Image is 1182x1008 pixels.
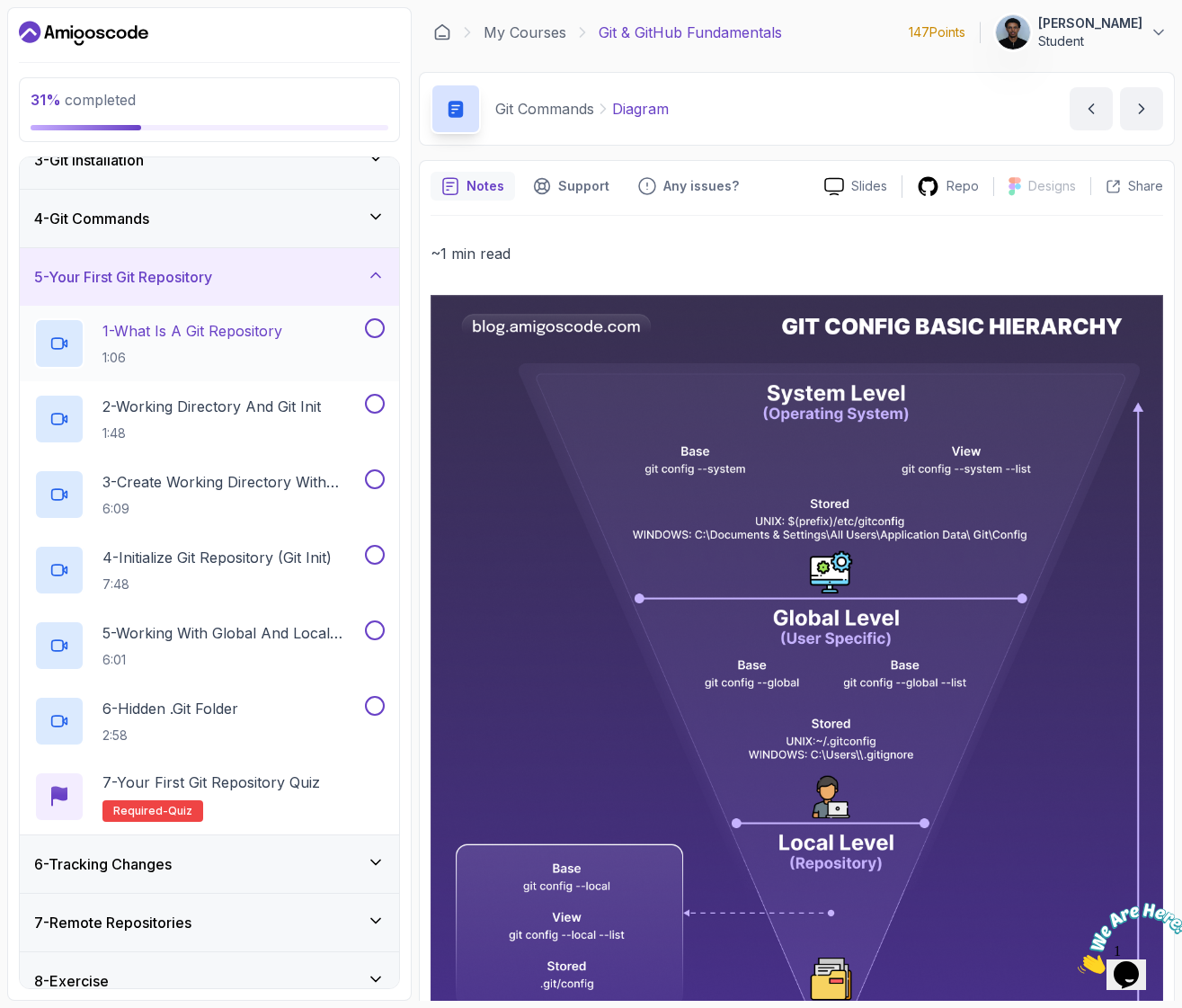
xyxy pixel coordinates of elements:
[31,91,61,109] span: 31 %
[34,318,385,369] button: 1-What Is A Git Repository1:06
[810,177,902,196] a: Slides
[20,190,399,247] button: 4-Git Commands
[102,622,361,644] p: 5 - Working With Global And Local Configuration
[484,22,566,43] a: My Courses
[1071,896,1182,981] iframe: chat widget
[995,14,1168,50] button: user profile image[PERSON_NAME]Student
[495,98,594,120] p: Git Commands
[627,172,750,201] button: Feedback button
[34,620,385,671] button: 5-Working With Global And Local Configuration6:01
[612,98,669,120] p: Diagram
[1038,14,1142,32] p: [PERSON_NAME]
[102,500,361,518] p: 6:09
[467,177,504,195] p: Notes
[113,804,168,818] span: Required-
[20,248,399,306] button: 5-Your First Git Repository
[102,471,361,493] p: 3 - Create Working Directory With Mkdir
[1128,177,1163,195] p: Share
[34,149,144,171] h3: 3 - Git Installation
[102,698,238,719] p: 6 - Hidden .git Folder
[946,177,979,195] p: Repo
[851,177,887,195] p: Slides
[433,23,451,41] a: Dashboard
[34,970,109,992] h3: 8 - Exercise
[31,91,136,109] span: completed
[20,835,399,893] button: 6-Tracking Changes
[102,349,282,367] p: 1:06
[168,804,192,818] span: quiz
[1090,177,1163,195] button: Share
[902,175,993,198] a: Repo
[34,208,149,229] h3: 4 - Git Commands
[7,7,14,22] span: 1
[431,241,1163,266] p: ~1 min read
[7,7,119,78] img: Chat attention grabber
[34,696,385,746] button: 6-Hidden .git Folder2:58
[909,23,965,41] p: 147 Points
[522,172,620,201] button: Support button
[1070,87,1113,130] button: previous content
[431,172,515,201] button: notes button
[663,177,739,195] p: Any issues?
[19,19,148,48] a: Dashboard
[102,727,238,745] p: 2:58
[102,772,320,793] p: 7 - Your First Git Repository Quiz
[34,394,385,444] button: 2-Working Directory And Git Init1:48
[34,469,385,520] button: 3-Create Working Directory With Mkdir6:09
[34,772,385,822] button: 7-Your First Git Repository QuizRequired-quiz
[102,575,332,593] p: 7:48
[102,396,321,417] p: 2 - Working Directory And Git Init
[34,266,212,288] h3: 5 - Your First Git Repository
[102,651,361,669] p: 6:01
[20,131,399,189] button: 3-Git Installation
[102,320,282,342] p: 1 - What Is A Git Repository
[1038,32,1142,50] p: Student
[34,912,191,933] h3: 7 - Remote Repositories
[102,424,321,442] p: 1:48
[558,177,609,195] p: Support
[102,547,332,568] p: 4 - Initialize Git Repository (Git Init)
[599,22,782,43] p: Git & GitHub Fundamentals
[1120,87,1163,130] button: next content
[34,853,172,875] h3: 6 - Tracking Changes
[34,545,385,595] button: 4-Initialize Git Repository (Git Init)7:48
[996,15,1030,49] img: user profile image
[20,894,399,951] button: 7-Remote Repositories
[1028,177,1076,195] p: Designs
